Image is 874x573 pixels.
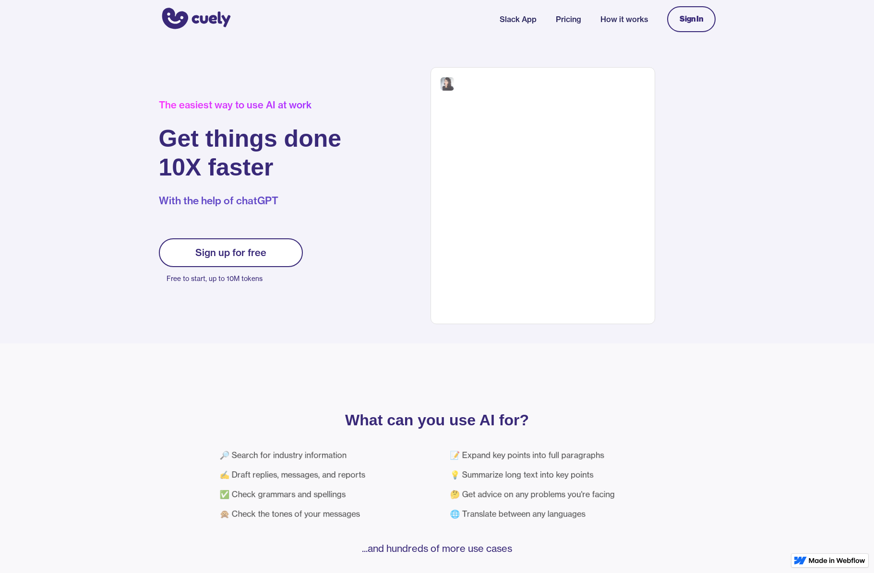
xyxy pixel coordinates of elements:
a: home [159,1,231,37]
div: Sign In [680,15,703,23]
p: ...and hundreds of more use cases [212,542,663,555]
a: Slack App [500,13,537,25]
p: With the help of chatGPT [159,193,342,208]
div: Sign up for free [195,247,266,258]
p: Free to start, up to 10M tokens [167,272,303,285]
a: How it works [600,13,648,25]
a: Sign up for free [159,238,303,267]
div: 🔎 Search for industry information ✍️ Draft replies, messages, and reports ✅ Check grammars and sp... [219,445,424,523]
a: Pricing [556,13,581,25]
div: 📝 Expand key points into full paragraphs 💡 Summarize long text into key points 🤔 Get advice on an... [450,445,655,523]
a: Sign In [667,6,716,32]
h1: Get things done 10X faster [159,124,342,182]
div: The easiest way to use AI at work [159,99,342,111]
img: Made in Webflow [809,558,865,563]
p: What can you use AI for? [212,413,663,427]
